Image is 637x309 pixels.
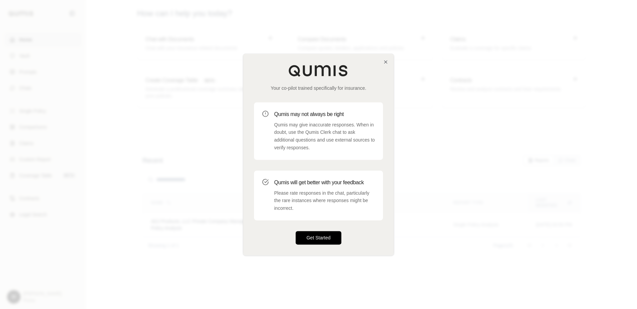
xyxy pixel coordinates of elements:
[274,189,375,212] p: Please rate responses in the chat, particularly the rare instances where responses might be incor...
[288,65,349,77] img: Qumis Logo
[274,121,375,152] p: Qumis may give inaccurate responses. When in doubt, use the Qumis Clerk chat to ask additional qu...
[274,110,375,118] h3: Qumis may not always be right
[296,231,341,244] button: Get Started
[254,85,383,91] p: Your co-pilot trained specifically for insurance.
[274,179,375,187] h3: Qumis will get better with your feedback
